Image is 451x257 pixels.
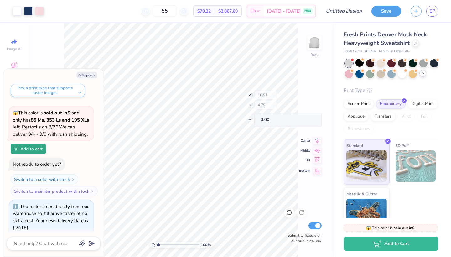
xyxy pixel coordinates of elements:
[394,225,415,230] strong: sold out in S
[371,112,396,121] div: Transfers
[321,5,367,17] input: Untitled Design
[299,169,310,173] span: Bottom
[344,49,362,54] span: Fresh Prints
[366,225,416,231] span: This color is .
[7,46,22,51] span: Image AI
[346,150,387,182] img: Standard
[396,150,436,182] img: 3D Puff
[153,5,177,17] input: – –
[299,158,310,162] span: Top
[407,99,438,109] div: Digital Print
[396,142,409,149] span: 3D Puff
[299,139,310,143] span: Center
[76,72,97,78] button: Collapse
[284,233,322,244] label: Submit to feature on our public gallery.
[267,8,301,14] span: [DATE] - [DATE]
[31,117,89,123] strong: 85 Ms, 353 Ls and 195 XLs
[376,99,406,109] div: Embroidery
[13,203,89,231] div: That color ships directly from our warehouse so it’ll arrive faster at no extra cost. Your new de...
[13,161,61,167] div: Not ready to order yet?
[346,199,387,230] img: Metallic & Glitter
[344,237,438,251] button: Add to Cart
[344,99,374,109] div: Screen Print
[14,147,18,151] img: Add to cart
[310,52,319,58] div: Back
[417,112,432,121] div: Foil
[13,110,89,137] span: This color is and only has left . Restocks on 8/26. We can deliver 9/4 - 9/6 with rush shipping.
[426,6,438,17] a: EP
[91,189,94,193] img: Switch to a similar product with stock
[299,149,310,153] span: Middle
[44,110,70,116] strong: sold out in S
[11,144,46,154] button: Add to cart
[344,87,438,94] div: Print Type
[218,8,238,14] span: $3,867.60
[429,8,435,15] span: EP
[346,191,377,197] span: Metallic & Glitter
[11,174,78,184] button: Switch to a color with stock
[197,8,211,14] span: $70.32
[365,49,376,54] span: # FP94
[366,225,371,231] span: 😱
[397,112,415,121] div: Vinyl
[371,6,401,17] button: Save
[346,142,363,149] span: Standard
[71,177,75,181] img: Switch to a color with stock
[344,112,369,121] div: Applique
[379,49,410,54] span: Minimum Order: 50 +
[201,242,211,248] span: 100 %
[11,84,85,97] button: Pick a print type that supports raster images
[13,110,18,116] span: 😱
[11,186,98,196] button: Switch to a similar product with stock
[308,36,321,49] img: Back
[344,31,427,47] span: Fresh Prints Denver Mock Neck Heavyweight Sweatshirt
[344,124,374,134] div: Rhinestones
[304,9,311,13] span: FREE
